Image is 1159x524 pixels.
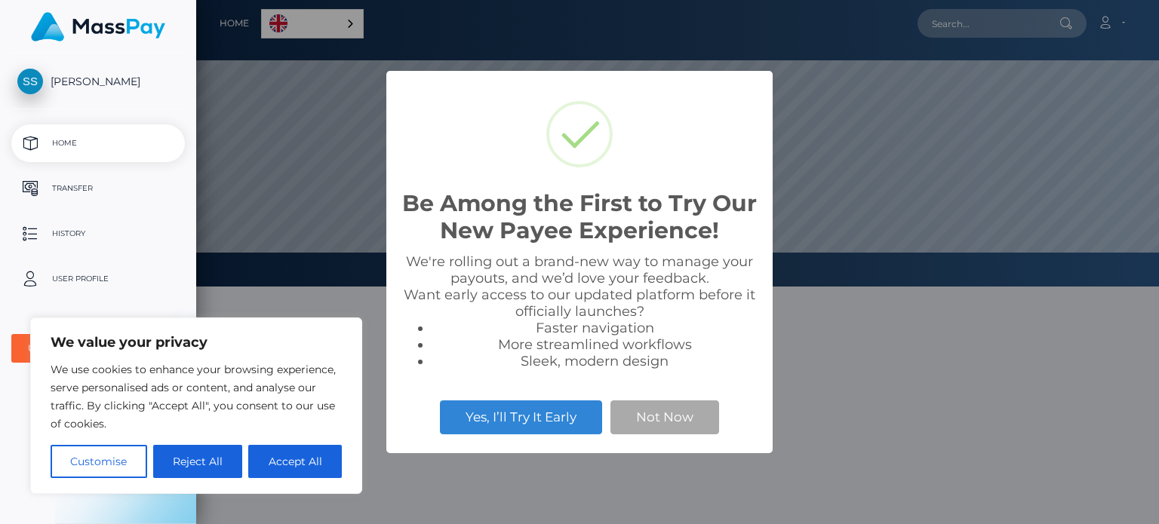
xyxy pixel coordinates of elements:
[17,222,179,245] p: History
[610,400,719,434] button: Not Now
[51,360,342,433] p: We use cookies to enhance your browsing experience, serve personalised ads or content, and analys...
[28,342,152,354] div: User Agreements
[401,190,758,244] h2: Be Among the First to Try Our New Payee Experience!
[17,177,179,200] p: Transfer
[248,445,342,478] button: Accept All
[11,75,185,88] span: [PERSON_NAME]
[30,317,362,494] div: We value your privacy
[401,253,758,369] div: We're rolling out a brand-new way to manage your payouts, and we’d love your feedback. Want early...
[440,400,602,434] button: Yes, I’ll Try It Early
[17,268,179,290] p: User Profile
[432,353,758,369] li: Sleek, modern design
[51,333,342,351] p: We value your privacy
[31,12,165,41] img: MassPay
[11,334,185,363] button: User Agreements
[17,132,179,155] p: Home
[432,336,758,353] li: More streamlined workflows
[432,320,758,336] li: Faster navigation
[51,445,147,478] button: Customise
[153,445,243,478] button: Reject All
